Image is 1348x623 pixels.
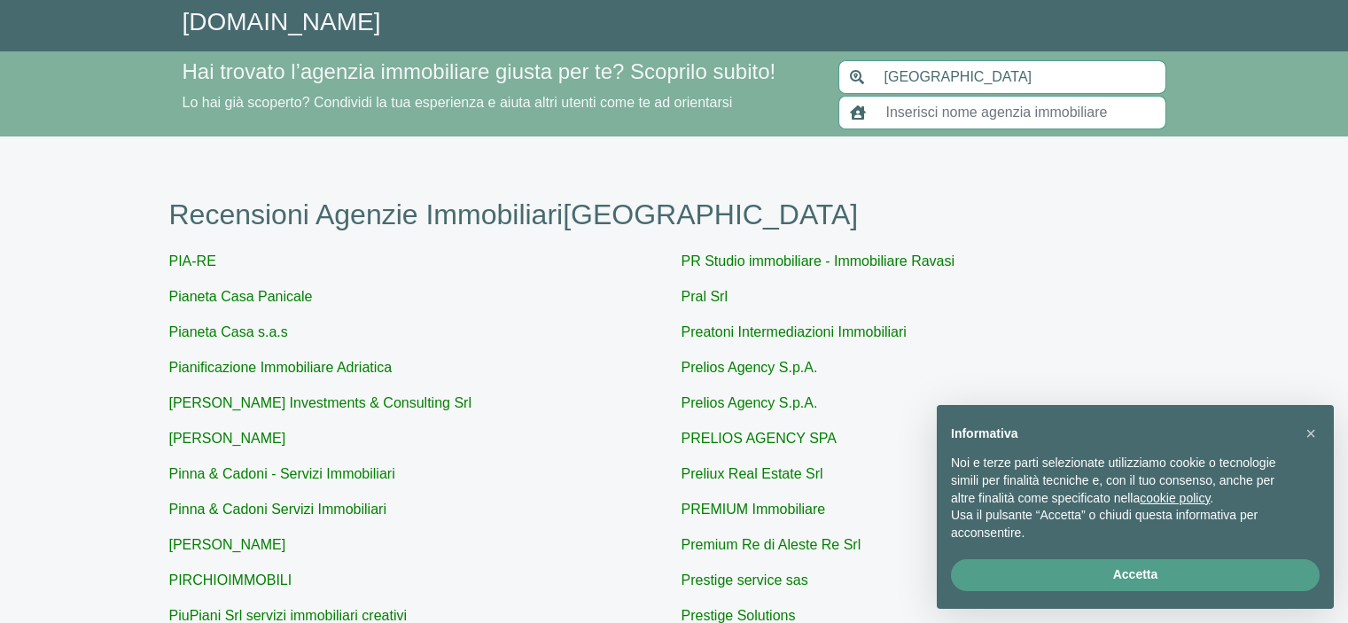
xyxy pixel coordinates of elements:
[951,455,1291,507] p: Noi e terze parti selezionate utilizziamo cookie o tecnologie simili per finalità tecniche e, con...
[169,537,286,552] a: [PERSON_NAME]
[169,395,471,410] a: [PERSON_NAME] Investments & Consulting Srl
[169,360,393,375] a: Pianificazione Immobiliare Adriatica
[183,92,817,113] p: Lo hai già scoperto? Condividi la tua esperienza e aiuta altri utenti come te ad orientarsi
[682,466,823,481] a: Preliux Real Estate Srl
[169,253,216,269] a: PIA-RE
[951,559,1320,591] button: Accetta
[876,96,1166,129] input: Inserisci nome agenzia immobiliare
[682,395,818,410] a: Prelios Agency S.p.A.
[183,59,817,85] h4: Hai trovato l’agenzia immobiliare giusta per te? Scoprilo subito!
[682,253,955,269] a: PR Studio immobiliare - Immobiliare Ravasi
[951,507,1291,541] p: Usa il pulsante “Accetta” o chiudi questa informativa per acconsentire.
[1305,424,1316,443] span: ×
[682,537,861,552] a: Premium Re di Aleste Re Srl
[682,360,818,375] a: Prelios Agency S.p.A.
[169,198,1180,231] h1: Recensioni Agenzie Immobiliari [GEOGRAPHIC_DATA]
[169,431,286,446] a: [PERSON_NAME]
[874,60,1166,94] input: Inserisci area di ricerca (Comune o Provincia)
[169,608,408,623] a: PiuPiani Srl servizi immobiliari creativi
[682,431,837,446] a: PRELIOS AGENCY SPA
[183,8,381,35] a: [DOMAIN_NAME]
[1140,491,1210,505] a: cookie policy - il link si apre in una nuova scheda
[169,289,313,304] a: Pianeta Casa Panicale
[169,502,386,517] a: Pinna & Cadoni Servizi Immobiliari
[1297,419,1325,448] button: Chiudi questa informativa
[682,572,808,588] a: Prestige service sas
[951,426,1291,441] h2: Informativa
[169,324,288,339] a: Pianeta Casa s.a.s
[682,324,907,339] a: Preatoni Intermediazioni Immobiliari
[682,608,796,623] a: Prestige Solutions
[169,572,292,588] a: PIRCHIOIMMOBILI
[169,466,395,481] a: Pinna & Cadoni - Servizi Immobiliari
[682,502,826,517] a: PREMIUM Immobiliare
[682,289,728,304] a: Pral Srl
